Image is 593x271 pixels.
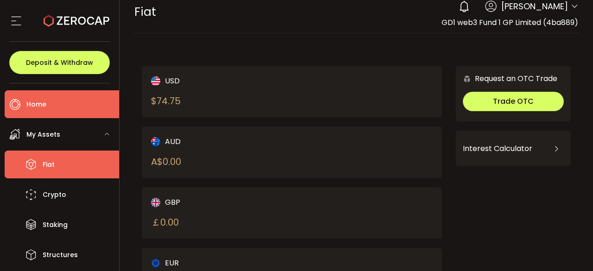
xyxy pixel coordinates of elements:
img: usd_portfolio.svg [151,76,160,86]
img: 6nGpN7MZ9FLuBP83NiajKbTRY4UzlzQtBKtCrLLspmCkSvCZHBKvY3NxgQaT5JnOQREvtQ257bXeeSTueZfAPizblJ+Fe8JwA... [463,75,471,83]
span: Fiat [43,158,55,171]
div: A$ 0.00 [151,155,181,169]
div: Interest Calculator [463,138,564,160]
span: Crypto [43,188,66,202]
span: Deposit & Withdraw [26,59,93,66]
iframe: Chat Widget [547,227,593,271]
span: Fiat [134,4,156,20]
img: aud_portfolio.svg [151,137,160,146]
span: GD1 web3 Fund 1 GP Limited (4ba889) [442,17,578,28]
img: eur_portfolio.svg [151,258,160,268]
span: Staking [43,218,68,232]
div: USD [151,75,278,87]
div: ￡ 0.00 [151,215,179,229]
img: gbp_portfolio.svg [151,198,160,207]
div: Request an OTC Trade [456,73,557,84]
button: Deposit & Withdraw [9,51,110,74]
button: Trade OTC [463,92,564,111]
span: Structures [43,248,78,262]
span: My Assets [26,128,60,141]
div: GBP [151,196,278,208]
div: AUD [151,136,278,147]
span: Home [26,98,46,111]
span: Trade OTC [493,96,534,107]
div: EUR [151,257,278,269]
div: $ 74.75 [151,94,181,108]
